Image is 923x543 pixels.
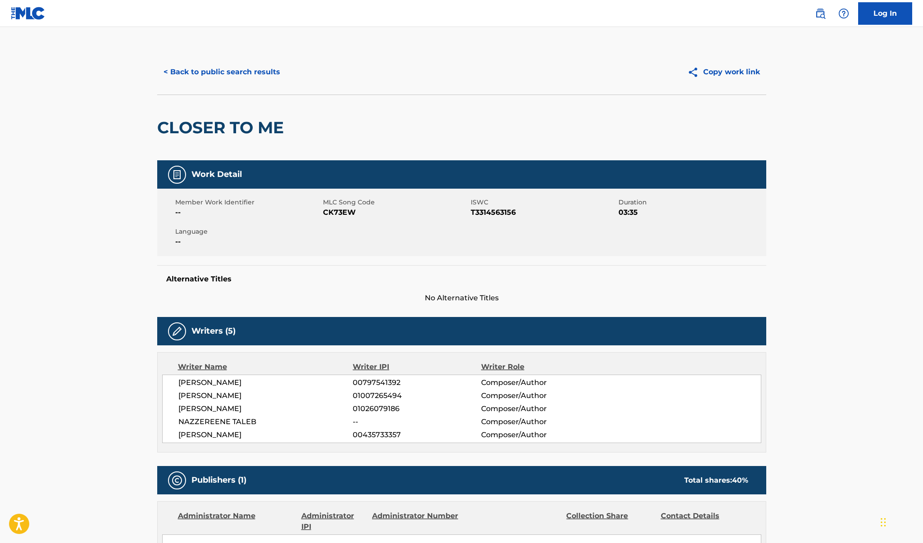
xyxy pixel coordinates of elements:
span: -- [353,416,481,427]
h5: Publishers (1) [191,475,246,485]
span: Composer/Author [481,403,598,414]
h5: Alternative Titles [166,275,757,284]
span: 00435733357 [353,430,481,440]
span: 00797541392 [353,377,481,388]
div: Writer Role [481,362,598,372]
span: [PERSON_NAME] [178,377,353,388]
div: Ziehen [881,509,886,536]
div: Help [835,5,853,23]
a: Log In [858,2,912,25]
span: NAZZEREENE TALEB [178,416,353,427]
div: Chat-Widget [878,500,923,543]
span: T3314563156 [471,207,616,218]
span: [PERSON_NAME] [178,390,353,401]
span: MLC Song Code [323,198,468,207]
div: Collection Share [566,511,654,532]
span: 01026079186 [353,403,481,414]
span: Duration [618,198,764,207]
span: 01007265494 [353,390,481,401]
div: Writer Name [178,362,353,372]
span: [PERSON_NAME] [178,403,353,414]
span: 03:35 [618,207,764,218]
a: Public Search [811,5,829,23]
div: Contact Details [661,511,748,532]
img: search [815,8,826,19]
h5: Writers (5) [191,326,236,336]
span: Composer/Author [481,390,598,401]
button: Copy work link [681,61,766,83]
span: ISWC [471,198,616,207]
span: -- [175,207,321,218]
h2: CLOSER TO ME [157,118,288,138]
span: Language [175,227,321,236]
img: Writers [172,326,182,337]
span: Composer/Author [481,430,598,440]
div: Administrator Number [372,511,459,532]
img: Publishers [172,475,182,486]
span: 40 % [732,476,748,484]
div: Writer IPI [353,362,481,372]
img: help [838,8,849,19]
button: < Back to public search results [157,61,286,83]
div: Administrator IPI [301,511,365,532]
img: Copy work link [687,67,703,78]
h5: Work Detail [191,169,242,180]
img: Work Detail [172,169,182,180]
span: Composer/Author [481,377,598,388]
span: [PERSON_NAME] [178,430,353,440]
img: MLC Logo [11,7,45,20]
span: Member Work Identifier [175,198,321,207]
span: Composer/Author [481,416,598,427]
span: CK73EW [323,207,468,218]
span: No Alternative Titles [157,293,766,303]
iframe: Chat Widget [878,500,923,543]
div: Administrator Name [178,511,295,532]
div: Total shares: [684,475,748,486]
span: -- [175,236,321,247]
